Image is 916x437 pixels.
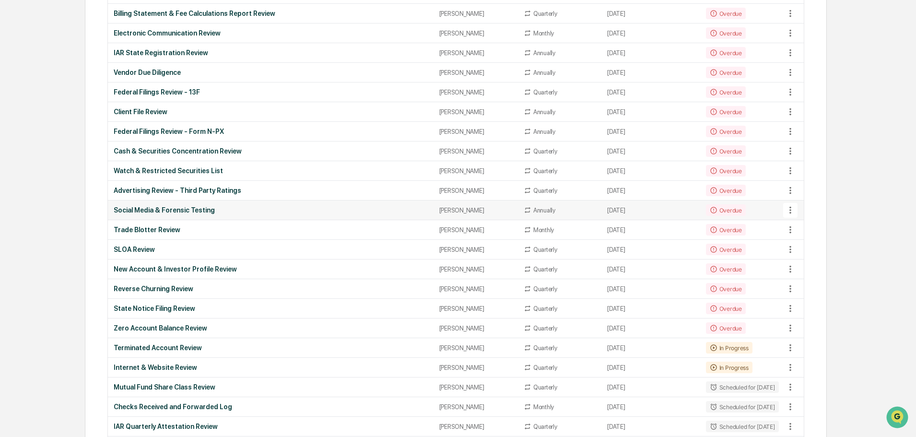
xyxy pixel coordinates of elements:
td: [DATE] [601,83,700,102]
span: Data Lookup [19,139,60,149]
div: [PERSON_NAME] [439,89,512,96]
td: [DATE] [601,201,700,220]
div: Federal Filings Review - Form N-PX [114,128,427,135]
div: 🗄️ [70,122,77,130]
div: Annually [533,207,555,214]
div: Quarterly [533,89,557,96]
td: [DATE] [601,299,700,319]
td: [DATE] [601,358,700,378]
td: [DATE] [601,240,700,260]
td: [DATE] [601,417,700,437]
div: Annually [533,128,555,135]
div: [PERSON_NAME] [439,10,512,17]
div: [PERSON_NAME] [439,305,512,312]
div: Overdue [706,322,746,334]
div: Overdue [706,204,746,216]
div: 🖐️ [10,122,17,130]
div: [PERSON_NAME] [439,364,512,371]
div: [PERSON_NAME] [439,344,512,352]
div: [PERSON_NAME] [439,325,512,332]
a: Powered byPylon [68,162,116,170]
div: Client File Review [114,108,427,116]
div: Monthly [533,30,554,37]
div: [PERSON_NAME] [439,148,512,155]
div: [PERSON_NAME] [439,49,512,57]
div: Overdue [706,8,746,19]
p: How can we help? [10,20,175,35]
div: SLOA Review [114,246,427,253]
div: Annually [533,108,555,116]
div: Quarterly [533,364,557,371]
div: Overdue [706,185,746,196]
div: Overdue [706,224,746,236]
div: Overdue [706,165,746,177]
div: Quarterly [533,285,557,293]
div: [PERSON_NAME] [439,207,512,214]
div: [PERSON_NAME] [439,266,512,273]
div: [PERSON_NAME] [439,246,512,253]
div: Start new chat [33,73,157,83]
div: Overdue [706,67,746,78]
div: Overdue [706,86,746,98]
td: [DATE] [601,181,700,201]
div: In Progress [706,342,752,354]
div: [PERSON_NAME] [439,285,512,293]
div: [PERSON_NAME] [439,423,512,430]
td: [DATE] [601,378,700,397]
td: [DATE] [601,102,700,122]
a: 🖐️Preclearance [6,117,66,134]
div: [PERSON_NAME] [439,403,512,411]
td: [DATE] [601,220,700,240]
div: Quarterly [533,10,557,17]
td: [DATE] [601,319,700,338]
div: 🔎 [10,140,17,148]
div: Annually [533,49,555,57]
div: Social Media & Forensic Testing [114,206,427,214]
div: Overdue [706,106,746,118]
img: 1746055101610-c473b297-6a78-478c-a979-82029cc54cd1 [10,73,27,91]
span: Attestations [79,121,119,130]
span: Pylon [95,163,116,170]
div: Overdue [706,47,746,59]
iframe: Open customer support [885,405,911,431]
div: Monthly [533,403,554,411]
span: Preclearance [19,121,62,130]
div: Electronic Communication Review [114,29,427,37]
div: [PERSON_NAME] [439,128,512,135]
div: Scheduled for [DATE] [706,401,779,413]
div: Terminated Account Review [114,344,427,352]
div: Overdue [706,126,746,137]
div: Mutual Fund Share Class Review [114,383,427,391]
div: Watch & Restricted Securities List [114,167,427,175]
div: Advertising Review - Third Party Ratings [114,187,427,194]
td: [DATE] [601,338,700,358]
div: Billing Statement & Fee Calculations Report Review [114,10,427,17]
td: [DATE] [601,4,700,24]
div: Overdue [706,283,746,295]
td: [DATE] [601,279,700,299]
div: Internet & Website Review [114,364,427,371]
div: Overdue [706,145,746,157]
div: IAR Quarterly Attestation Review [114,423,427,430]
div: Scheduled for [DATE] [706,381,779,393]
td: [DATE] [601,63,700,83]
td: [DATE] [601,161,700,181]
div: [PERSON_NAME] [439,384,512,391]
div: Vendor Due Diligence [114,69,427,76]
div: Quarterly [533,305,557,312]
div: Overdue [706,263,746,275]
div: State Notice Filing Review [114,305,427,312]
div: Scheduled for [DATE] [706,421,779,432]
td: [DATE] [601,260,700,279]
div: Annually [533,69,555,76]
div: Zero Account Balance Review [114,324,427,332]
div: We're available if you need us! [33,83,121,91]
div: Overdue [706,244,746,255]
td: [DATE] [601,397,700,417]
div: Checks Received and Forwarded Log [114,403,427,411]
div: [PERSON_NAME] [439,108,512,116]
div: Quarterly [533,148,557,155]
div: Quarterly [533,344,557,352]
